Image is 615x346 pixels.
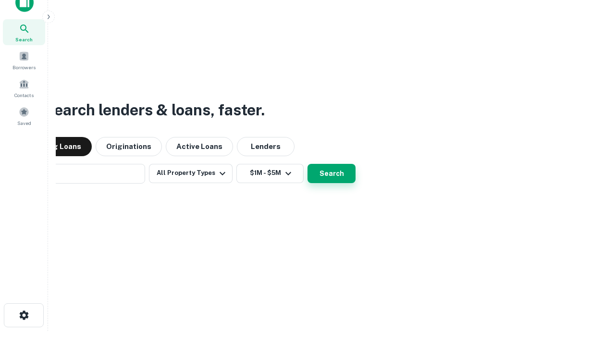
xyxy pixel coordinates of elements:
[44,99,265,122] h3: Search lenders & loans, faster.
[236,164,304,183] button: $1M - $5M
[307,164,356,183] button: Search
[166,137,233,156] button: Active Loans
[567,269,615,315] iframe: Chat Widget
[3,103,45,129] a: Saved
[15,36,33,43] span: Search
[14,91,34,99] span: Contacts
[3,47,45,73] a: Borrowers
[3,75,45,101] a: Contacts
[17,119,31,127] span: Saved
[3,19,45,45] a: Search
[96,137,162,156] button: Originations
[149,164,233,183] button: All Property Types
[12,63,36,71] span: Borrowers
[237,137,295,156] button: Lenders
